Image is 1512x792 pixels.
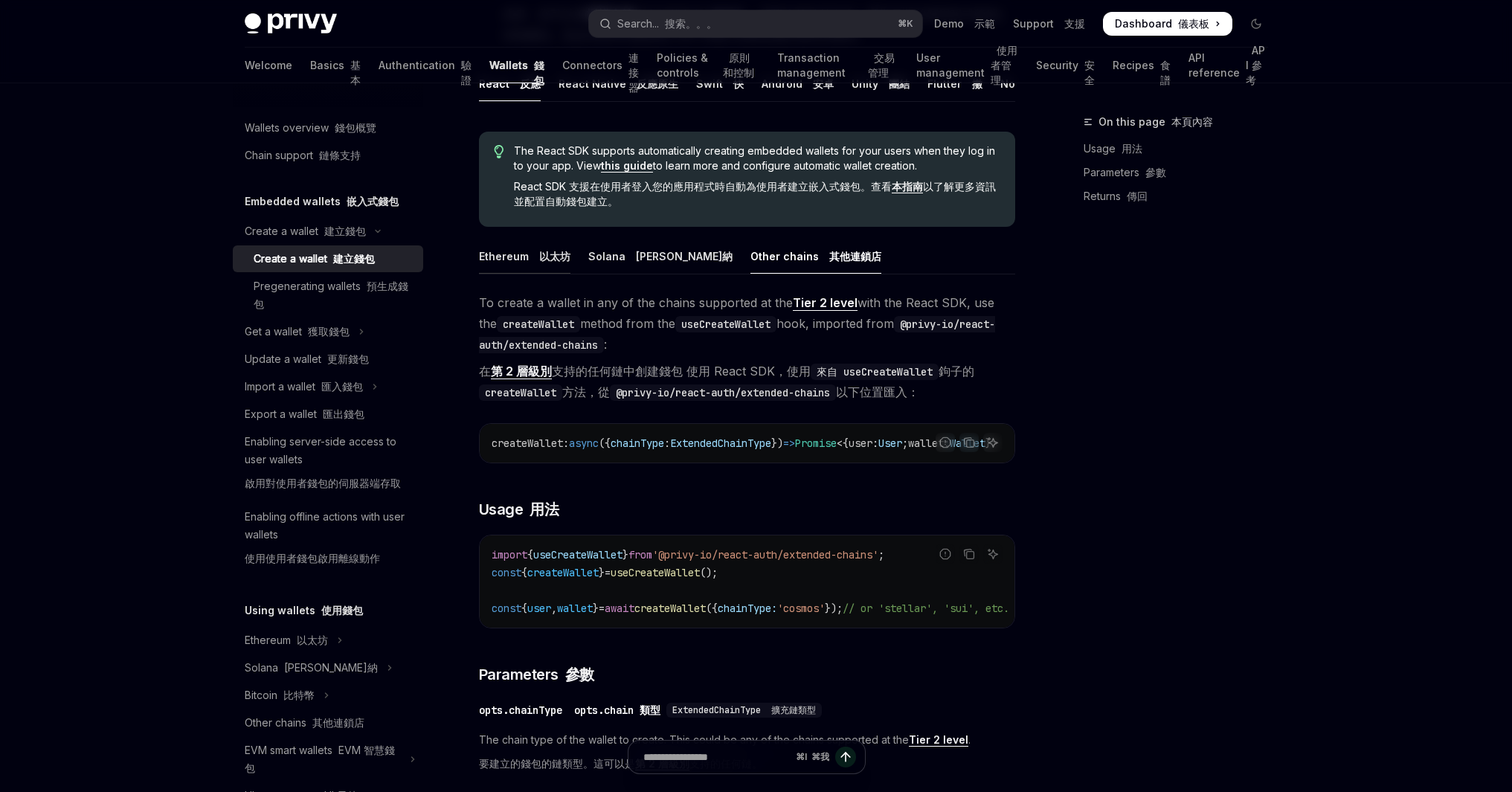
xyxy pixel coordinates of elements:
font: 支援 [1064,17,1085,30]
font: 交易管理 [868,51,895,79]
font: 匯出錢包 [323,408,364,420]
div: Chain support [245,147,361,164]
font: 驗證 [461,59,472,86]
font: 擴充鏈類型 [771,704,816,716]
font: 儀表板 [1178,17,1209,30]
span: < [837,437,843,450]
span: User [878,437,902,450]
div: Solana [588,239,733,274]
font: 安全 [1084,59,1095,86]
a: Demo 示範 [934,16,995,31]
font: 以太坊 [539,250,570,263]
font: 安卓 [813,77,834,90]
font: 基本 [350,59,361,86]
code: @privy-io/react-auth/extended-chains [610,384,836,401]
span: { [521,602,527,615]
span: chainType: [718,602,777,615]
a: API reference API 參考 [1188,48,1267,83]
span: { [527,548,533,561]
button: Copy the contents from the code block [959,544,979,564]
a: Pregenerating wallets 預生成錢包 [233,273,423,318]
a: Connectors 連接器 [562,48,639,83]
input: Ask a question... [643,741,790,773]
button: Report incorrect code [936,544,955,564]
span: ; [902,437,908,450]
font: 錢包 [534,59,544,86]
div: Export a wallet [245,405,364,423]
font: 反應原生 [637,77,678,90]
a: Chain support 鏈條支持 [233,142,423,169]
span: } [593,602,599,615]
code: 來自 useCreateWallet [811,364,939,380]
font: 快 [733,77,744,90]
a: Enabling offline actions with user wallets使用使用者錢包啟用離線動作 [233,503,423,578]
span: : [664,437,670,450]
span: } [623,548,628,561]
font: 本頁內容 [1171,115,1213,128]
button: Toggle Import a wallet section [233,373,423,400]
span: useCreateWallet [533,548,623,561]
span: await [605,602,634,615]
button: Toggle Create a wallet section [233,218,423,245]
a: Returns 傳回 [1084,184,1280,208]
div: Other chains [750,239,881,274]
div: Create a wallet [254,250,375,268]
span: createWallet [634,602,706,615]
span: Dashboard [1115,16,1209,31]
button: Ask AI [983,544,1003,564]
div: React [479,66,541,101]
a: Create a wallet 建立錢包 [233,245,423,272]
span: user [527,602,551,615]
div: Swift [696,66,744,101]
font: 其他連鎖店 [829,250,881,263]
font: 啟用對使用者錢包的伺服器端存取 [245,477,401,489]
span: Promise [795,437,837,450]
div: Get a wallet [245,323,350,341]
font: 以太坊 [297,634,328,646]
span: { [843,437,849,450]
span: = [605,566,611,579]
font: 傳回 [1127,190,1148,202]
font: 團結 [889,77,910,90]
span: chainType [611,437,664,450]
a: Wallets 錢包 [489,48,544,83]
font: 使用使用者錢包啟用離線動作 [245,552,380,564]
div: Update a wallet [245,350,369,368]
div: Other chains [245,714,364,732]
button: Toggle Get a wallet section [233,318,423,345]
span: const [492,566,521,579]
font: 其他連鎖店 [312,716,364,729]
div: Enabling offline actions with user wallets [245,508,414,573]
button: Open search [589,10,922,37]
span: ExtendedChainType [672,704,816,716]
button: Ask AI [983,433,1003,452]
font: 擻 [972,77,982,90]
div: Wallets overview [245,119,376,137]
span: => [783,437,795,450]
font: 獲取錢包 [308,325,350,338]
span: wallet [557,602,593,615]
span: Parameters [479,664,594,685]
a: Dashboard 儀表板 [1103,12,1232,36]
a: Parameters 參數 [1084,161,1280,184]
span: : [872,437,878,450]
font: 比特幣 [283,689,315,701]
div: Import a wallet [245,378,363,396]
a: this guide [601,159,653,173]
a: Other chains 其他連鎖店 [233,709,423,736]
div: Solana [245,659,378,677]
div: opts.chainType [479,703,660,718]
div: Ethereum [479,239,570,274]
span: , [551,602,557,615]
a: 本指南 [892,180,923,193]
font: 參數 [1145,166,1166,178]
span: }); [825,602,843,615]
span: The chain type of the wallet to create. This could be any of the chains supported at the . [479,731,1015,779]
font: 反應 [520,77,541,90]
a: Wallets overview 錢包概覽 [233,115,423,141]
span: To create a wallet in any of the chains supported at the with the React SDK, use the method from ... [479,292,1015,408]
span: On this page [1098,113,1213,131]
span: } [599,566,605,579]
span: createWallet [527,566,599,579]
span: ⌘ K [898,18,913,30]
